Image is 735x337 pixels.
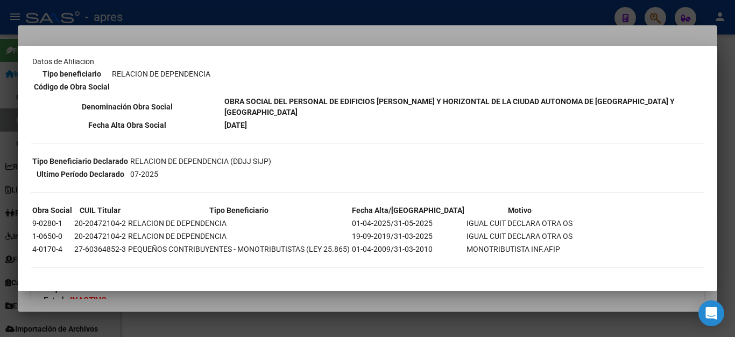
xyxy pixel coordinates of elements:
[698,300,724,326] div: Open Intercom Messenger
[224,97,675,116] b: OBRA SOCIAL DEL PERSONAL DE EDIFICIOS [PERSON_NAME] Y HORIZONTAL DE LA CIUDAD AUTONOMA DE [GEOGRA...
[351,230,465,242] td: 19-09-2019/31-03-2025
[128,217,350,229] td: RELACION DE DEPENDENCIA
[33,81,110,93] th: Código de Obra Social
[466,243,573,255] td: MONOTRIBUTISTA INF.AFIP
[466,230,573,242] td: IGUAL CUIT DECLARA OTRA OS
[33,68,110,80] th: Tipo beneficiario
[74,204,126,216] th: CUIL Titular
[32,204,73,216] th: Obra Social
[74,217,126,229] td: 20-20472104-2
[466,204,573,216] th: Motivo
[224,121,247,129] b: [DATE]
[130,155,272,167] td: RELACION DE DEPENDENCIA (DDJJ SIJP)
[466,217,573,229] td: IGUAL CUIT DECLARA OTRA OS
[32,217,73,229] td: 9-0280-1
[32,230,73,242] td: 1-0650-0
[32,168,129,180] th: Ultimo Período Declarado
[32,95,223,118] th: Denominación Obra Social
[32,243,73,255] td: 4-0170-4
[111,68,211,80] td: RELACION DE DEPENDENCIA
[32,155,129,167] th: Tipo Beneficiario Declarado
[74,243,126,255] td: 27-60364852-3
[32,119,223,131] th: Fecha Alta Obra Social
[351,204,465,216] th: Fecha Alta/[GEOGRAPHIC_DATA]
[351,243,465,255] td: 01-04-2009/31-03-2010
[128,230,350,242] td: RELACION DE DEPENDENCIA
[130,168,272,180] td: 07-2025
[74,230,126,242] td: 20-20472104-2
[351,217,465,229] td: 01-04-2025/31-05-2025
[128,243,350,255] td: PEQUEÑOS CONTRIBUYENTES - MONOTRIBUTISTAS (LEY 25.865)
[128,204,350,216] th: Tipo Beneficiario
